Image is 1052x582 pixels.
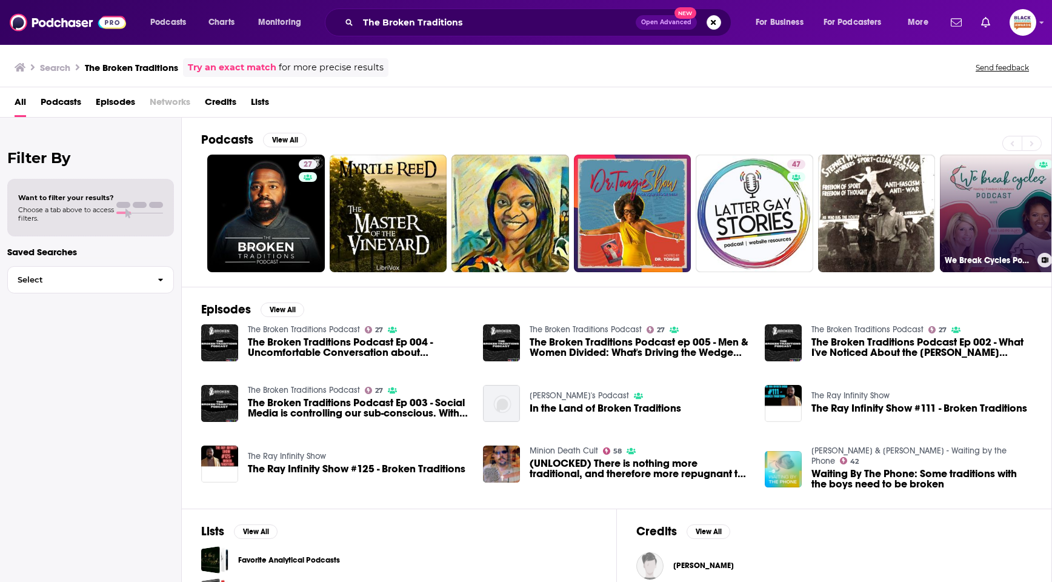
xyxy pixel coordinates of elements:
[251,92,269,117] span: Lists
[10,11,126,34] img: Podchaser - Follow, Share and Rate Podcasts
[765,385,802,422] a: The Ray Infinity Show #111 - Broken Traditions
[765,451,802,488] img: Waiting By The Phone: Some traditions with the boys need to be broken
[840,457,859,464] a: 42
[530,403,681,413] a: In the Land of Broken Traditions
[811,337,1032,358] span: The Broken Traditions Podcast Ep 002 - What I've Noticed About the [PERSON_NAME] Tragedy
[674,7,696,19] span: New
[908,14,928,31] span: More
[530,324,642,335] a: The Broken Traditions Podcast
[201,132,253,147] h2: Podcasts
[150,92,190,117] span: Networks
[18,193,114,202] span: Want to filter your results?
[636,524,677,539] h2: Credits
[150,14,186,31] span: Podcasts
[530,458,750,479] a: (UNLOCKED) There is nothing more traditional, and therefore more repugnant to a Liberal than the ...
[687,524,730,539] button: View All
[263,133,307,147] button: View All
[824,14,882,31] span: For Podcasters
[1010,9,1036,36] span: Logged in as blackpodcastingawards
[201,324,238,361] img: The Broken Traditions Podcast Ep 004 - Uncomfortable Conversation about Tyre Nichols
[201,302,251,317] h2: Episodes
[208,14,235,31] span: Charts
[673,561,734,570] span: [PERSON_NAME]
[811,324,924,335] a: The Broken Traditions Podcast
[530,337,750,358] span: The Broken Traditions Podcast ep 005 - Men & Women Divided: What's Driving the Wedge Gap? ft. [PE...
[787,159,805,169] a: 47
[530,337,750,358] a: The Broken Traditions Podcast ep 005 - Men & Women Divided: What's Driving the Wedge Gap? ft. D. ...
[201,524,224,539] h2: Lists
[945,255,1033,266] h3: We Break Cycles Podcast
[18,206,114,222] span: Choose a tab above to access filters.
[1010,9,1036,36] img: User Profile
[248,337,468,358] span: The Broken Traditions Podcast Ep 004 - Uncomfortable Conversation about [PERSON_NAME]
[248,398,468,418] a: The Broken Traditions Podcast Ep 003 - Social Media is controlling our sub-conscious. With specia...
[850,459,859,464] span: 42
[304,159,312,171] span: 27
[636,524,730,539] a: CreditsView All
[201,132,307,147] a: PodcastsView All
[7,149,174,167] h2: Filter By
[142,13,202,32] button: open menu
[201,302,304,317] a: EpisodesView All
[483,324,520,361] a: The Broken Traditions Podcast ep 005 - Men & Women Divided: What's Driving the Wedge Gap? ft. D. ...
[41,92,81,117] a: Podcasts
[248,324,360,335] a: The Broken Traditions Podcast
[375,388,383,393] span: 27
[207,155,325,272] a: 27
[816,13,899,32] button: open menu
[530,446,598,456] a: Minion Death Cult
[928,326,947,333] a: 27
[375,327,383,333] span: 27
[972,62,1033,73] button: Send feedback
[201,446,238,483] img: The Ray Infinity Show #125 - Broken Traditions
[657,327,665,333] span: 27
[811,446,1007,466] a: Booker, Alex & Audrey - Waiting by the Phone
[201,546,228,574] a: Favorite Analytical Podcasts
[248,464,465,474] a: The Ray Infinity Show #125 - Broken Traditions
[15,92,26,117] a: All
[258,14,301,31] span: Monitoring
[946,12,967,33] a: Show notifications dropdown
[747,13,819,32] button: open menu
[96,92,135,117] a: Episodes
[261,303,304,317] button: View All
[976,12,995,33] a: Show notifications dropdown
[248,451,326,461] a: The Ray Infinity Show
[647,326,665,333] a: 27
[7,266,174,293] button: Select
[8,276,148,284] span: Select
[1010,9,1036,36] button: Show profile menu
[483,385,520,422] img: In the Land of Broken Traditions
[792,159,801,171] span: 47
[756,14,804,31] span: For Business
[811,337,1032,358] a: The Broken Traditions Podcast Ep 002 - What I've Noticed About the Keenan Anderson Tragedy
[250,13,317,32] button: open menu
[603,447,622,455] a: 58
[483,446,520,483] img: (UNLOCKED) There is nothing more traditional, and therefore more repugnant to a Liberal than the ...
[248,385,360,395] a: The Broken Traditions Podcast
[358,13,636,32] input: Search podcasts, credits, & more...
[201,385,238,422] img: The Broken Traditions Podcast Ep 003 - Social Media is controlling our sub-conscious. With specia...
[811,403,1027,413] a: The Ray Infinity Show #111 - Broken Traditions
[811,469,1032,489] span: Waiting By The Phone: Some traditions with the boys need to be broken
[641,19,691,25] span: Open Advanced
[636,552,664,580] img: Reginald Maddox
[188,61,276,75] a: Try an exact match
[899,13,944,32] button: open menu
[765,324,802,361] img: The Broken Traditions Podcast Ep 002 - What I've Noticed About the Keenan Anderson Tragedy
[205,92,236,117] span: Credits
[85,62,178,73] h3: The Broken Traditions
[201,524,278,539] a: ListsView All
[248,337,468,358] a: The Broken Traditions Podcast Ep 004 - Uncomfortable Conversation about Tyre Nichols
